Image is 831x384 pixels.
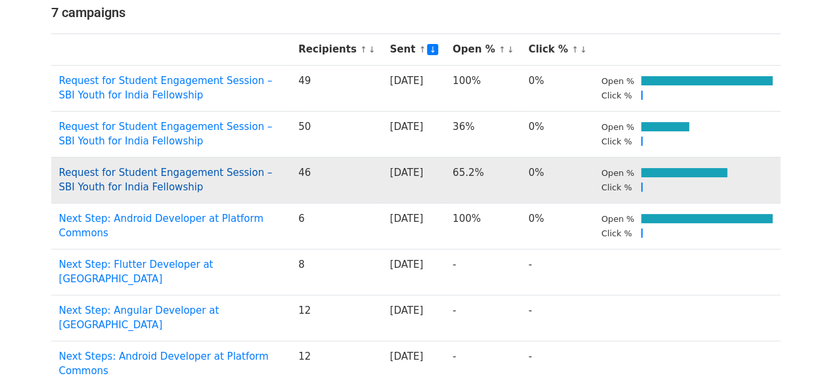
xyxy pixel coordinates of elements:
th: Open % [445,34,520,66]
td: 12 [290,295,382,341]
td: 65.2% [445,157,520,203]
td: - [445,249,520,295]
td: - [445,295,520,341]
td: [DATE] [382,157,445,203]
small: Open % [601,214,634,224]
a: Request for Student Engagement Session – SBI Youth for India Fellowship [59,167,273,194]
a: ↓ [506,45,514,54]
a: ↑ [360,45,367,54]
small: Click % [601,182,632,192]
a: ↓ [369,45,376,54]
small: Open % [601,76,634,86]
a: ↓ [427,44,438,55]
td: - [520,249,593,295]
td: 0% [520,111,593,157]
a: Next Step: Flutter Developer at [GEOGRAPHIC_DATA] [59,259,213,286]
a: ↓ [580,45,587,54]
td: 0% [520,65,593,111]
td: [DATE] [382,203,445,249]
iframe: Chat Widget [765,321,831,384]
a: Request for Student Engagement Session – SBI Youth for India Fellowship [59,75,273,102]
td: 46 [290,157,382,203]
td: 50 [290,111,382,157]
th: Recipients [290,34,382,66]
td: 6 [290,203,382,249]
small: Click % [601,228,632,238]
td: 100% [445,65,520,111]
td: 49 [290,65,382,111]
td: [DATE] [382,295,445,341]
a: Next Step: Android Developer at Platform Commons [59,213,263,240]
td: 36% [445,111,520,157]
a: ↑ [572,45,579,54]
td: 0% [520,203,593,249]
td: 0% [520,157,593,203]
small: Click % [601,91,632,100]
a: Next Steps: Android Developer at Platform Commons [59,351,269,377]
th: Click % [520,34,593,66]
small: Click % [601,137,632,146]
a: Next Step: Angular Developer at [GEOGRAPHIC_DATA] [59,305,219,331]
th: Sent [382,34,445,66]
a: Request for Student Engagement Session – SBI Youth for India Fellowship [59,121,273,148]
td: 8 [290,249,382,295]
td: 100% [445,203,520,249]
a: ↑ [418,45,426,54]
td: [DATE] [382,249,445,295]
td: - [520,295,593,341]
td: [DATE] [382,65,445,111]
small: Open % [601,168,634,178]
a: ↑ [499,45,506,54]
td: [DATE] [382,111,445,157]
h4: 7 campaigns [51,5,780,20]
small: Open % [601,122,634,132]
